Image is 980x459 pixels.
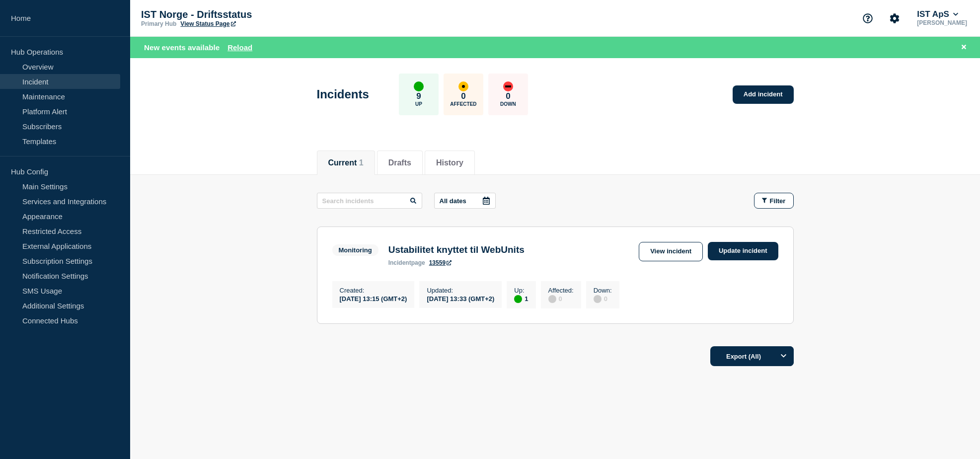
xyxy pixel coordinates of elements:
button: Support [857,8,878,29]
h1: Incidents [317,87,369,101]
a: View Status Page [180,20,235,27]
p: IST Norge - Driftsstatus [141,9,340,20]
p: Updated : [427,287,494,294]
p: Created : [340,287,407,294]
div: 1 [514,294,528,303]
div: [DATE] 13:15 (GMT+2) [340,294,407,303]
button: Drafts [388,158,411,167]
p: 9 [416,91,421,101]
a: View incident [639,242,703,261]
div: disabled [594,295,602,303]
div: 0 [594,294,612,303]
p: 0 [461,91,465,101]
button: All dates [434,193,496,209]
p: 0 [506,91,510,101]
p: Primary Hub [141,20,176,27]
span: Monitoring [332,244,378,256]
div: up [514,295,522,303]
div: up [414,81,424,91]
a: 13559 [429,259,452,266]
div: down [503,81,513,91]
a: Update incident [708,242,778,260]
a: Add incident [733,85,794,104]
button: Options [774,346,794,366]
p: Down [500,101,516,107]
span: incident [388,259,411,266]
div: 0 [548,294,574,303]
div: affected [458,81,468,91]
p: All dates [440,197,466,205]
button: Account settings [884,8,905,29]
button: Export (All) [710,346,794,366]
div: [DATE] 13:33 (GMT+2) [427,294,494,303]
h3: Ustabilitet knyttet til WebUnits [388,244,525,255]
button: Current 1 [328,158,364,167]
span: New events available [144,43,220,52]
div: disabled [548,295,556,303]
p: [PERSON_NAME] [915,19,969,26]
button: IST ApS [915,9,960,19]
span: 1 [359,158,364,167]
p: Up [415,101,422,107]
button: History [436,158,463,167]
p: Up : [514,287,528,294]
input: Search incidents [317,193,422,209]
p: Affected [450,101,476,107]
button: Reload [227,43,252,52]
p: Affected : [548,287,574,294]
button: Filter [754,193,794,209]
p: page [388,259,425,266]
p: Down : [594,287,612,294]
span: Filter [770,197,786,205]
